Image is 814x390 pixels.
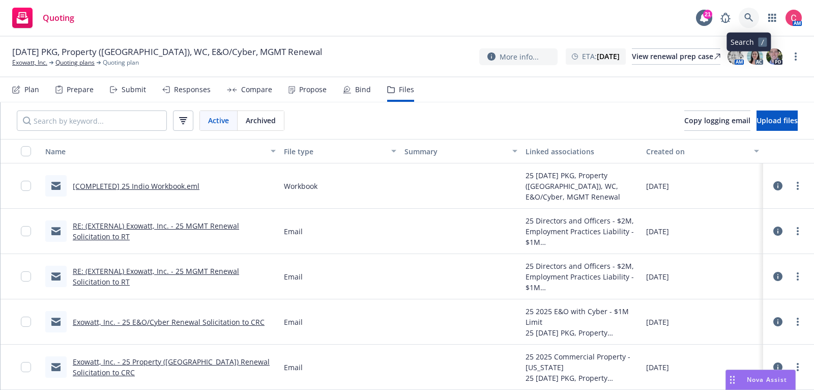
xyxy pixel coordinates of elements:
[43,14,74,22] span: Quoting
[479,48,558,65] button: More info...
[646,226,669,237] span: [DATE]
[762,8,782,28] a: Switch app
[284,317,303,327] span: Email
[703,10,712,19] div: 21
[284,146,386,157] div: File type
[526,373,638,383] div: 25 [DATE] PKG, Property ([GEOGRAPHIC_DATA]), WC, E&O/Cyber, MGMT Renewal
[526,261,638,293] div: 25 Directors and Officers - $2M, Employment Practices Liability - $1M
[67,86,94,94] div: Prepare
[404,146,506,157] div: Summary
[400,139,521,163] button: Summary
[122,86,146,94] div: Submit
[73,221,239,241] a: RE: (EXTERNAL) Exowatt, Inc. - 25 MGMT Renewal Solicitation to RT
[174,86,211,94] div: Responses
[246,115,276,126] span: Archived
[715,8,736,28] a: Report a Bug
[241,86,272,94] div: Compare
[73,317,265,327] a: Exowatt, Inc. - 25 E&O/Cyber Renewal Solicitation to CRC
[646,317,669,327] span: [DATE]
[55,58,95,67] a: Quoting plans
[526,146,638,157] div: Linked associations
[792,180,804,192] a: more
[284,362,303,373] span: Email
[582,51,620,62] span: ETA :
[792,361,804,373] a: more
[284,181,317,191] span: Workbook
[17,110,167,131] input: Search by keyword...
[41,139,280,163] button: Name
[521,139,643,163] button: Linked associations
[21,181,31,191] input: Toggle Row Selected
[500,51,539,62] span: More info...
[280,139,401,163] button: File type
[73,181,199,191] a: [COMPLETED] 25 Indio Workbook.eml
[21,317,31,327] input: Toggle Row Selected
[12,58,47,67] a: Exowatt, Inc.
[726,370,739,389] div: Drag to move
[21,226,31,236] input: Toggle Row Selected
[12,46,322,58] span: [DATE] PKG, Property ([GEOGRAPHIC_DATA]), WC, E&O/Cyber, MGMT Renewal
[208,115,229,126] span: Active
[739,8,759,28] a: Search
[766,48,782,65] img: photo
[632,48,720,65] a: View renewal prep case
[725,370,796,390] button: Nova Assist
[790,50,802,63] a: more
[21,271,31,282] input: Toggle Row Selected
[597,51,620,61] strong: [DATE]
[284,226,303,237] span: Email
[526,306,638,327] div: 25 2025 E&O with Cyber - $1M Limit
[757,110,798,131] button: Upload files
[526,327,638,338] div: 25 [DATE] PKG, Property ([GEOGRAPHIC_DATA]), WC, E&O/Cyber, MGMT Renewal
[299,86,327,94] div: Propose
[632,49,720,64] div: View renewal prep case
[8,4,78,32] a: Quoting
[728,48,744,65] img: photo
[786,10,802,26] img: photo
[526,170,638,202] div: 25 [DATE] PKG, Property ([GEOGRAPHIC_DATA]), WC, E&O/Cyber, MGMT Renewal
[21,362,31,372] input: Toggle Row Selected
[526,215,638,247] div: 25 Directors and Officers - $2M, Employment Practices Liability - $1M
[792,270,804,283] a: more
[399,86,414,94] div: Files
[73,266,239,287] a: RE: (EXTERNAL) Exowatt, Inc. - 25 MGMT Renewal Solicitation to RT
[792,316,804,328] a: more
[642,139,763,163] button: Created on
[45,146,265,157] div: Name
[646,271,669,282] span: [DATE]
[684,110,750,131] button: Copy logging email
[284,271,303,282] span: Email
[646,181,669,191] span: [DATE]
[24,86,39,94] div: Plan
[73,357,270,377] a: Exowatt, Inc. - 25 Property ([GEOGRAPHIC_DATA]) Renewal Solicitation to CRC
[684,116,750,125] span: Copy logging email
[355,86,371,94] div: Bind
[747,48,763,65] img: photo
[21,146,31,156] input: Select all
[526,351,638,373] div: 25 2025 Commercial Property - [US_STATE]
[747,375,787,384] span: Nova Assist
[792,225,804,237] a: more
[103,58,139,67] span: Quoting plan
[646,362,669,373] span: [DATE]
[646,146,748,157] div: Created on
[757,116,798,125] span: Upload files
